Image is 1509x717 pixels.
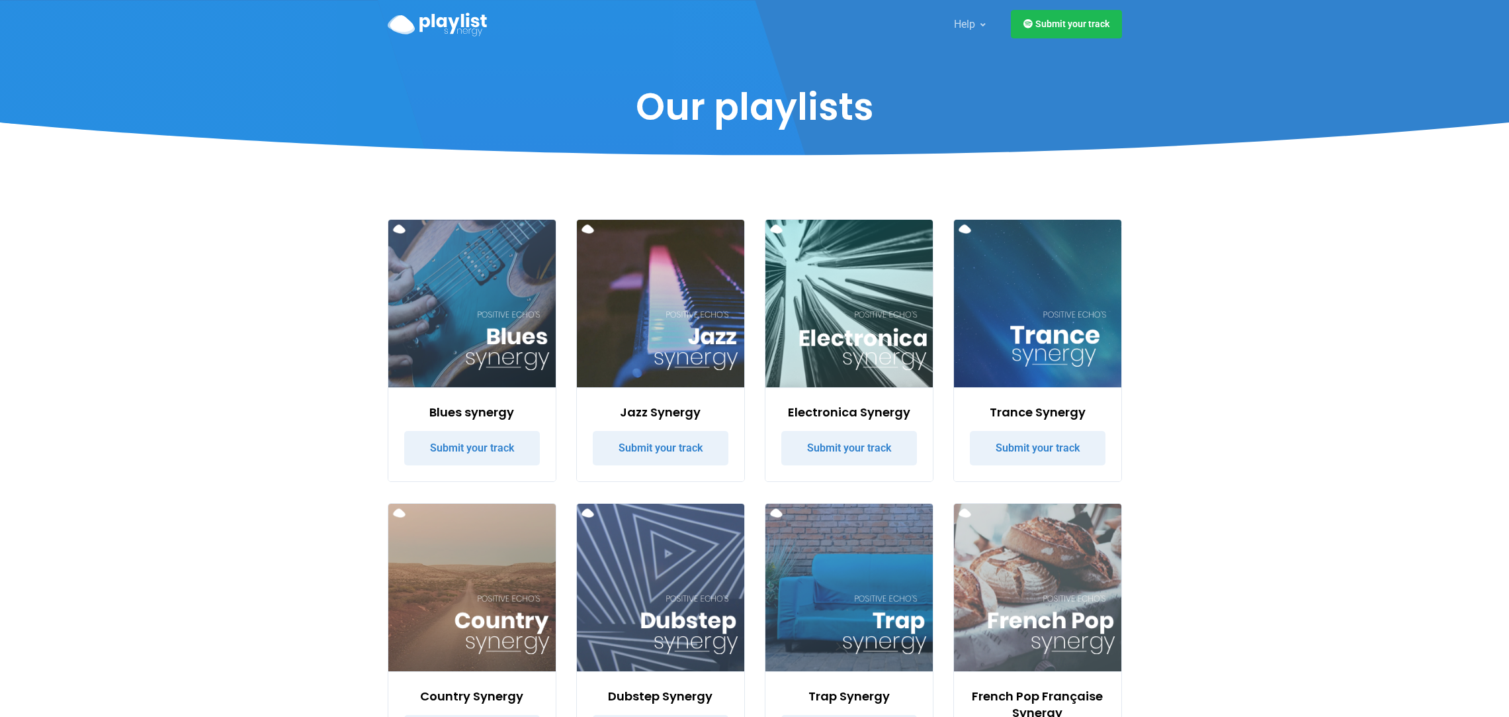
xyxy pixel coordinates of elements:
[404,431,540,465] a: Submit your track
[765,220,933,387] img: Electronica Synergy Spotify Playlist Cover Image
[1011,10,1122,38] a: Submit your track
[954,220,1121,387] img: Trance Synergy Spotify Playlist Cover Image
[388,9,487,39] a: Playlist Synergy
[388,220,556,387] img: Blues synergy Spotify Playlist Cover Image
[781,404,917,420] h3: Electronica Synergy
[577,220,744,387] img: Jazz Synergy Spotify Playlist Cover Image
[781,431,917,465] a: Submit your track
[781,688,917,704] h3: Trap Synergy
[954,504,1121,671] img: French Pop Française Synergy Spotify Playlist Cover Image
[404,688,540,704] h3: Country Synergy
[577,504,744,671] img: Dubstep Synergy Spotify Playlist Cover Image
[593,431,728,465] a: Submit your track
[970,431,1105,465] a: Submit your track
[388,13,487,36] img: Playlist Synergy Logo
[593,688,728,704] h3: Dubstep Synergy
[970,404,1105,420] h3: Trance Synergy
[535,85,975,129] h1: Our playlists
[593,404,728,420] h3: Jazz Synergy
[404,404,540,420] h3: Blues synergy
[388,504,556,671] img: Country Synergy Spotify Playlist Cover Image
[765,504,933,671] img: Trap Synergy Spotify Playlist Cover Image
